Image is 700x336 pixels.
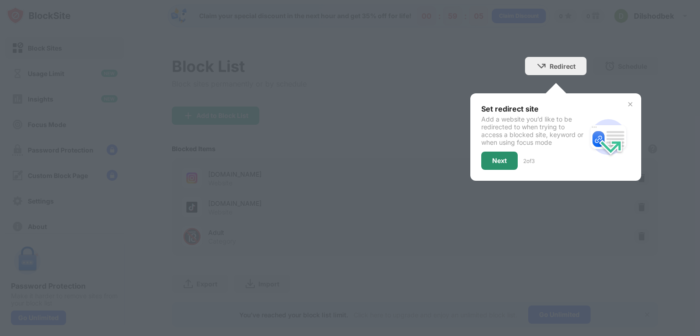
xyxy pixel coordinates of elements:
div: Redirect [550,62,576,70]
div: Add a website you’d like to be redirected to when trying to access a blocked site, keyword or whe... [481,115,587,146]
div: Set redirect site [481,104,587,113]
div: Next [492,157,507,164]
img: x-button.svg [627,101,634,108]
img: redirect.svg [587,115,630,159]
div: 2 of 3 [523,158,535,164]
